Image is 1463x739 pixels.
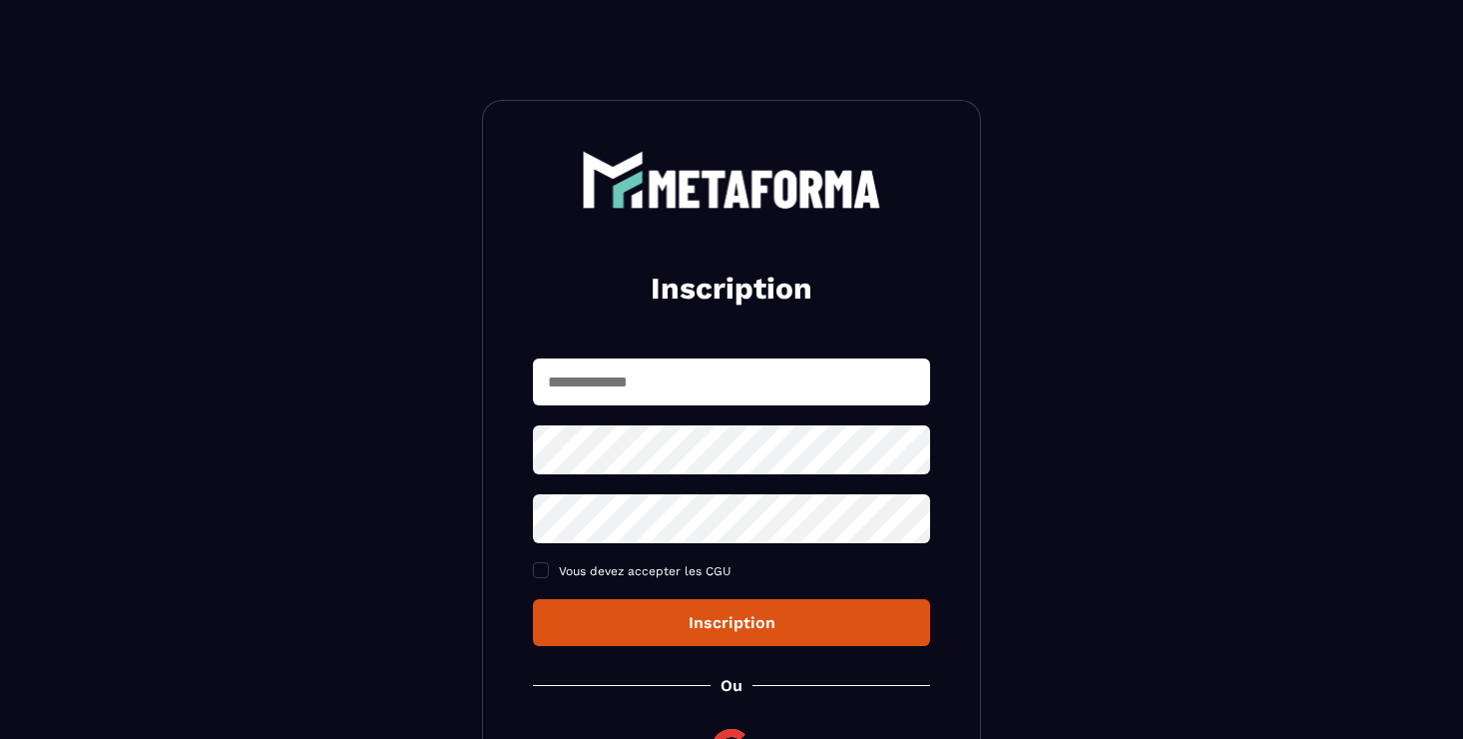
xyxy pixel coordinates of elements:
[559,564,731,578] span: Vous devez accepter les CGU
[549,613,914,632] div: Inscription
[582,151,881,209] img: logo
[557,269,906,309] h2: Inscription
[533,599,930,646] button: Inscription
[533,151,930,209] a: logo
[721,676,742,695] p: Ou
